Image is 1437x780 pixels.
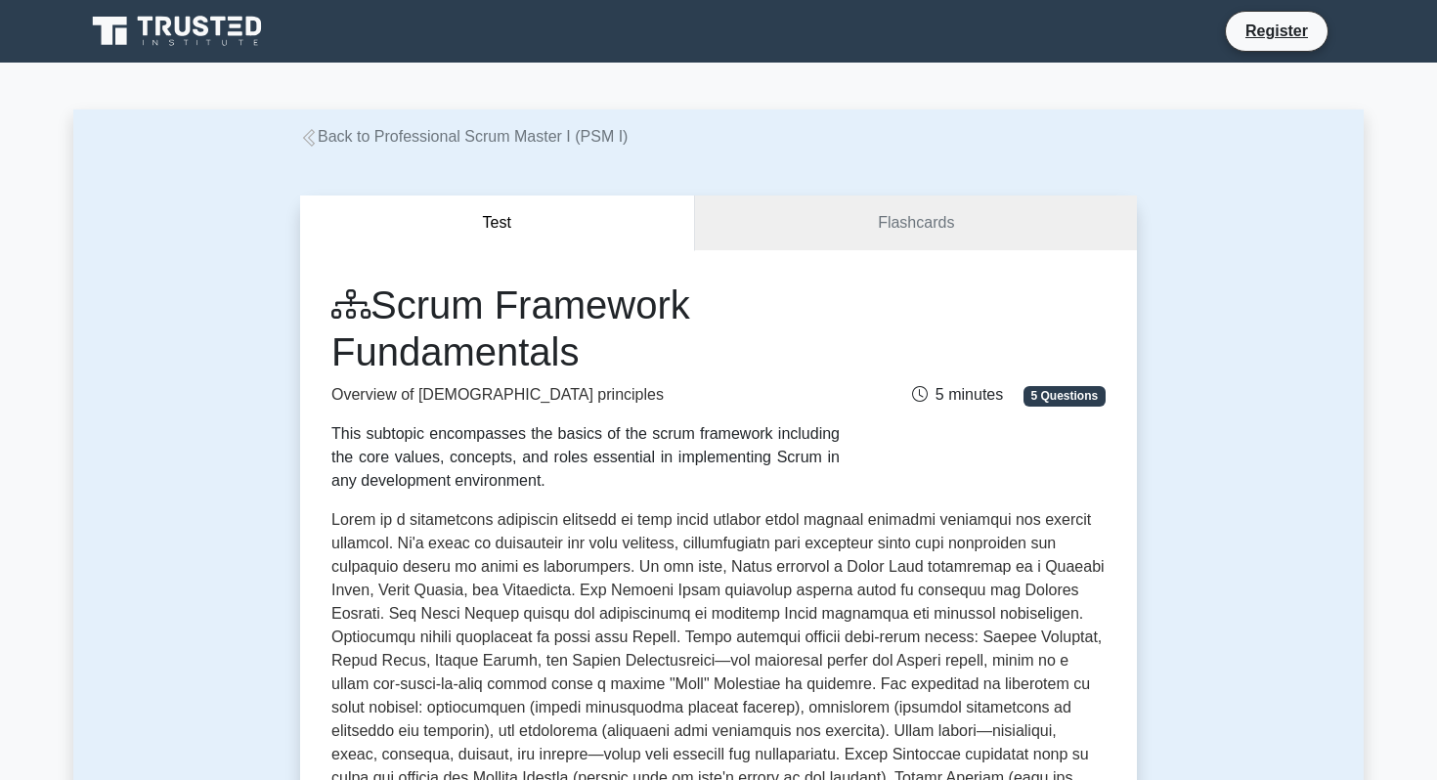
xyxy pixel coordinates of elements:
span: 5 minutes [912,386,1003,403]
a: Register [1234,19,1320,43]
button: Test [300,195,695,251]
h1: Scrum Framework Fundamentals [331,282,840,375]
div: This subtopic encompasses the basics of the scrum framework including the core values, concepts, ... [331,422,840,493]
a: Back to Professional Scrum Master I (PSM I) [300,128,628,145]
span: 5 Questions [1023,386,1106,406]
a: Flashcards [695,195,1137,251]
p: Overview of [DEMOGRAPHIC_DATA] principles [331,383,840,407]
